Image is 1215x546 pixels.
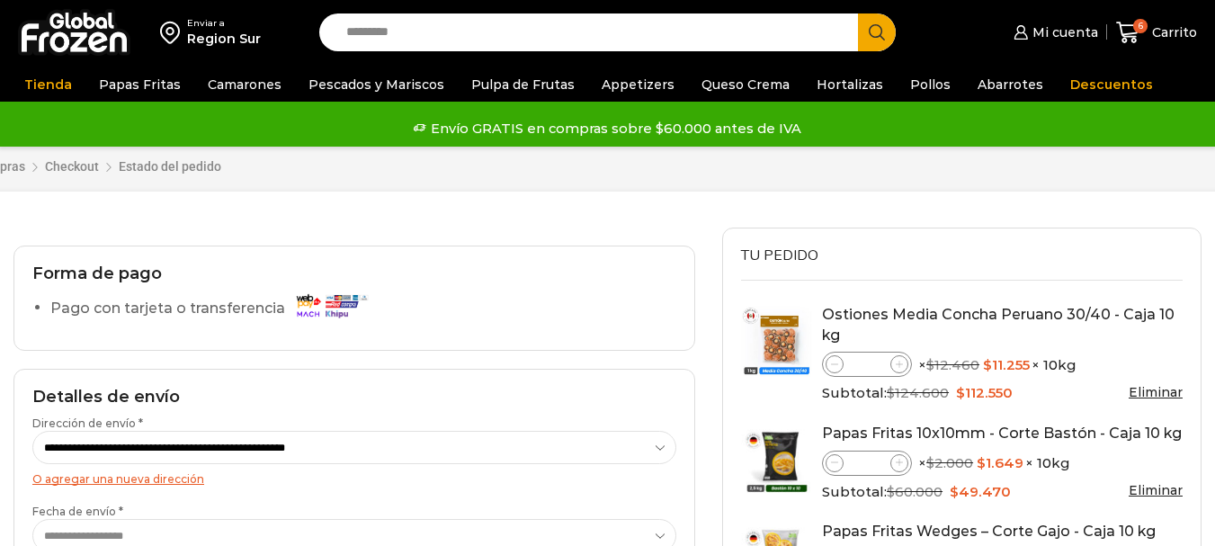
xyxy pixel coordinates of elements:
[32,388,676,407] h2: Detalles de envío
[926,356,979,373] bdi: 12.460
[1028,23,1098,41] span: Mi cuenta
[977,454,1023,471] bdi: 1.649
[887,483,943,500] bdi: 60.000
[822,352,1183,377] div: × × 10kg
[199,67,290,102] a: Camarones
[977,454,986,471] span: $
[822,425,1182,442] a: Papas Fritas 10x10mm - Corte Bastón - Caja 10 kg
[1129,384,1183,400] a: Eliminar
[822,306,1175,344] a: Ostiones Media Concha Peruano 30/40 - Caja 10 kg
[187,30,261,48] div: Region Sur
[969,67,1052,102] a: Abarrotes
[1148,23,1197,41] span: Carrito
[1009,14,1097,50] a: Mi cuenta
[822,383,1183,403] div: Subtotal:
[887,483,895,500] span: $
[901,67,960,102] a: Pollos
[887,384,895,401] span: $
[808,67,892,102] a: Hortalizas
[983,356,1030,373] bdi: 11.255
[950,483,959,500] span: $
[32,431,676,464] select: Dirección de envío *
[1061,67,1162,102] a: Descuentos
[844,452,890,474] input: Product quantity
[32,416,676,464] label: Dirección de envío *
[15,67,81,102] a: Tienda
[741,246,818,265] span: Tu pedido
[926,454,973,471] bdi: 2.000
[1129,482,1183,498] a: Eliminar
[956,384,965,401] span: $
[290,290,371,321] img: Pago con tarjeta o transferencia
[956,384,1013,401] bdi: 112.550
[926,356,934,373] span: $
[822,482,1183,502] div: Subtotal:
[950,483,1011,500] bdi: 49.470
[593,67,683,102] a: Appetizers
[887,384,949,401] bdi: 124.600
[822,523,1156,540] a: Papas Fritas Wedges – Corte Gajo - Caja 10 kg
[1116,12,1197,54] a: 6 Carrito
[926,454,934,471] span: $
[90,67,190,102] a: Papas Fritas
[32,472,204,486] a: O agregar una nueva dirección
[160,17,187,48] img: address-field-icon.svg
[1133,19,1148,33] span: 6
[50,293,377,325] label: Pago con tarjeta o transferencia
[858,13,896,51] button: Search button
[32,264,676,284] h2: Forma de pago
[299,67,453,102] a: Pescados y Mariscos
[983,356,992,373] span: $
[822,451,1183,476] div: × × 10kg
[462,67,584,102] a: Pulpa de Frutas
[692,67,799,102] a: Queso Crema
[844,354,890,375] input: Product quantity
[187,17,261,30] div: Enviar a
